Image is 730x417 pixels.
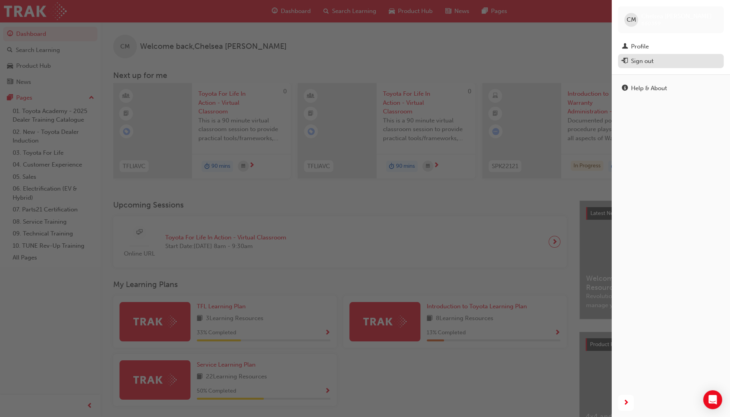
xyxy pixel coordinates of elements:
button: Sign out [618,54,724,69]
div: Help & About [631,84,667,93]
a: Profile [618,39,724,54]
span: 660359 [641,20,661,27]
span: info-icon [622,85,628,92]
div: Profile [631,42,649,51]
span: exit-icon [622,58,628,65]
div: Open Intercom Messenger [703,390,722,409]
span: man-icon [622,43,628,50]
span: Chelsea [PERSON_NAME] [641,13,712,20]
a: Help & About [618,81,724,96]
span: CM [627,15,636,24]
span: next-icon [623,398,629,408]
div: Sign out [631,57,653,66]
